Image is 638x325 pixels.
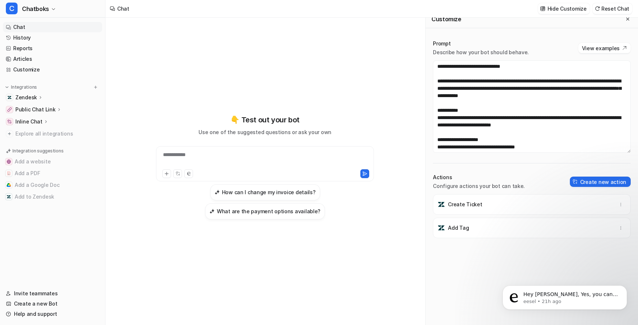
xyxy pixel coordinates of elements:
img: customize [540,6,545,11]
p: Integration suggestions [12,148,63,154]
img: Zendesk [7,95,12,100]
p: Zendesk [15,94,37,101]
button: View examples [578,43,631,53]
div: Chat [117,5,129,12]
p: Actions [433,174,525,181]
p: Public Chat Link [15,106,56,113]
a: Articles [3,54,102,64]
button: Add a Google DocAdd a Google Doc [3,179,102,191]
a: Customize [3,64,102,75]
p: Integrations [11,84,37,90]
img: Add to Zendesk [7,195,11,199]
img: reset [595,6,600,11]
a: History [3,33,102,43]
button: How can I change my invoice details?How can I change my invoice details? [210,184,320,200]
img: Add a Google Doc [7,183,11,187]
span: Explore all integrations [15,128,99,140]
button: Add a websiteAdd a website [3,156,102,167]
p: Describe how your bot should behave. [433,49,529,56]
button: Create new action [570,177,631,187]
button: Add to ZendeskAdd to Zendesk [3,191,102,203]
button: Integrations [3,84,39,91]
img: Add a website [7,159,11,164]
button: Close flyout [623,15,632,23]
img: Add Tag icon [438,224,445,232]
a: Invite teammates [3,288,102,299]
button: Add a PDFAdd a PDF [3,167,102,179]
p: Create Ticket [448,201,482,208]
h3: How can I change my invoice details? [222,188,316,196]
p: Configure actions your bot can take. [433,182,525,190]
p: Use one of the suggested questions or ask your own [199,128,331,136]
a: Create a new Bot [3,299,102,309]
img: How can I change my invoice details? [215,189,220,195]
img: expand menu [4,85,10,90]
h3: What are the payment options available? [217,207,320,215]
button: Reset Chat [593,3,632,14]
img: Inline Chat [7,119,12,124]
p: Inline Chat [15,118,42,125]
p: 👇 Test out your bot [230,114,299,125]
button: Hide Customize [538,3,590,14]
img: Add a PDF [7,171,11,176]
img: Create Ticket icon [438,201,445,208]
img: create-action-icon.svg [573,179,578,184]
p: Add Tag [448,224,469,232]
span: Chatboks [22,4,49,14]
img: Public Chat Link [7,107,12,112]
img: explore all integrations [6,130,13,137]
img: What are the payment options available? [209,208,215,214]
a: Reports [3,43,102,53]
h2: Customize [431,15,461,23]
span: C [6,3,18,14]
img: menu_add.svg [93,85,98,90]
a: Explore all integrations [3,129,102,139]
a: Chat [3,22,102,32]
p: Prompt [433,40,529,47]
button: What are the payment options available?What are the payment options available? [205,203,325,219]
p: Hide Customize [548,5,587,12]
iframe: Intercom notifications message [492,270,638,321]
a: Help and support [3,309,102,319]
